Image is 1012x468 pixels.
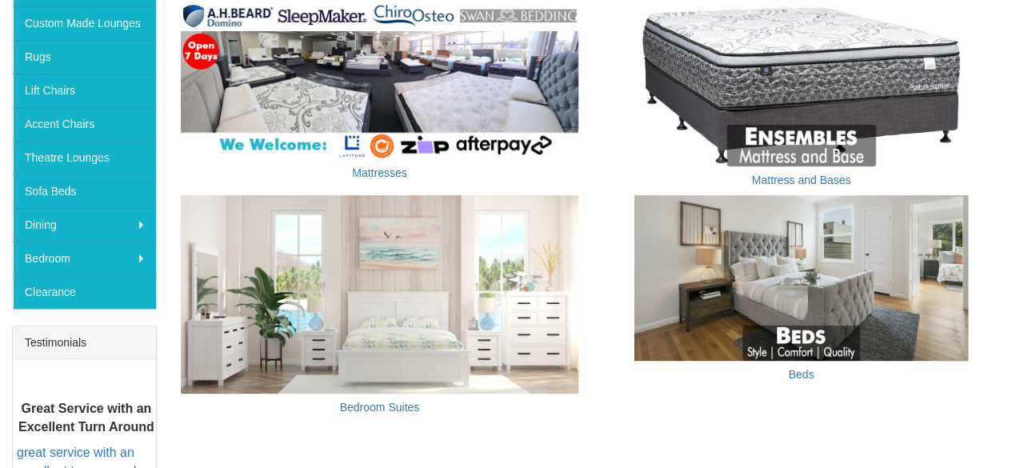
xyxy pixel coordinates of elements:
a: Lift Chairs [13,74,156,107]
a: Custom Made Lounges [13,6,156,40]
a: Beds [788,368,814,381]
img: Beds [602,195,1000,361]
a: Clearance [13,275,156,309]
a: Mattresses [352,166,406,179]
a: Dining [13,208,156,242]
a: Bedroom [13,242,156,275]
a: Sofa Beds [13,174,156,208]
b: Great Service with an Excellent Turn Around [18,401,154,433]
a: Mattress and Bases [752,174,851,186]
img: Bedroom Suites [181,195,578,394]
a: Bedroom Suites [340,401,420,414]
div: Testimonials [13,326,156,359]
a: Accent Chairs [13,107,156,141]
img: Mattresses [181,1,578,159]
img: Mattress and Bases [602,1,1000,166]
a: Theatre Lounges [13,141,156,174]
a: Rugs [13,40,156,74]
